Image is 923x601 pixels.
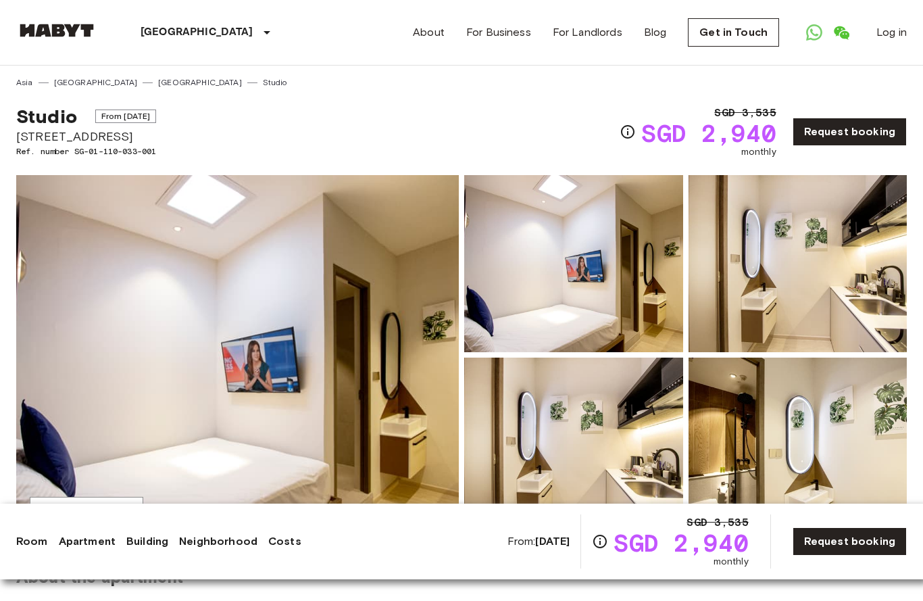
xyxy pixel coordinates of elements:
[641,121,776,145] span: SGD 2,940
[30,497,143,522] button: Show all photos
[687,514,748,531] span: SGD 3,535
[95,110,157,123] span: From [DATE]
[141,24,253,41] p: [GEOGRAPHIC_DATA]
[714,555,749,569] span: monthly
[126,533,168,550] a: Building
[644,24,667,41] a: Blog
[464,358,683,535] img: Picture of unit SG-01-110-033-001
[16,175,459,535] img: Marketing picture of unit SG-01-110-033-001
[793,527,907,556] a: Request booking
[16,24,97,37] img: Habyt
[592,533,608,550] svg: Check cost overview for full price breakdown. Please note that discounts apply to new joiners onl...
[158,76,242,89] a: [GEOGRAPHIC_DATA]
[741,145,776,159] span: monthly
[620,124,636,140] svg: Check cost overview for full price breakdown. Please note that discounts apply to new joiners onl...
[828,19,855,46] a: Open WeChat
[801,19,828,46] a: Open WhatsApp
[714,105,776,121] span: SGD 3,535
[263,76,287,89] a: Studio
[507,534,570,549] span: From:
[535,535,570,548] b: [DATE]
[268,533,301,550] a: Costs
[59,533,116,550] a: Apartment
[16,76,33,89] a: Asia
[54,76,138,89] a: [GEOGRAPHIC_DATA]
[614,531,748,555] span: SGD 2,940
[553,24,622,41] a: For Landlords
[16,533,48,550] a: Room
[16,128,156,145] span: [STREET_ADDRESS]
[16,145,156,158] span: Ref. number SG-01-110-033-001
[464,175,683,352] img: Picture of unit SG-01-110-033-001
[179,533,257,550] a: Neighborhood
[689,358,907,535] img: Picture of unit SG-01-110-033-001
[793,118,907,146] a: Request booking
[16,105,77,128] span: Studio
[466,24,531,41] a: For Business
[688,18,779,47] a: Get in Touch
[689,175,907,352] img: Picture of unit SG-01-110-033-001
[876,24,907,41] a: Log in
[413,24,445,41] a: About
